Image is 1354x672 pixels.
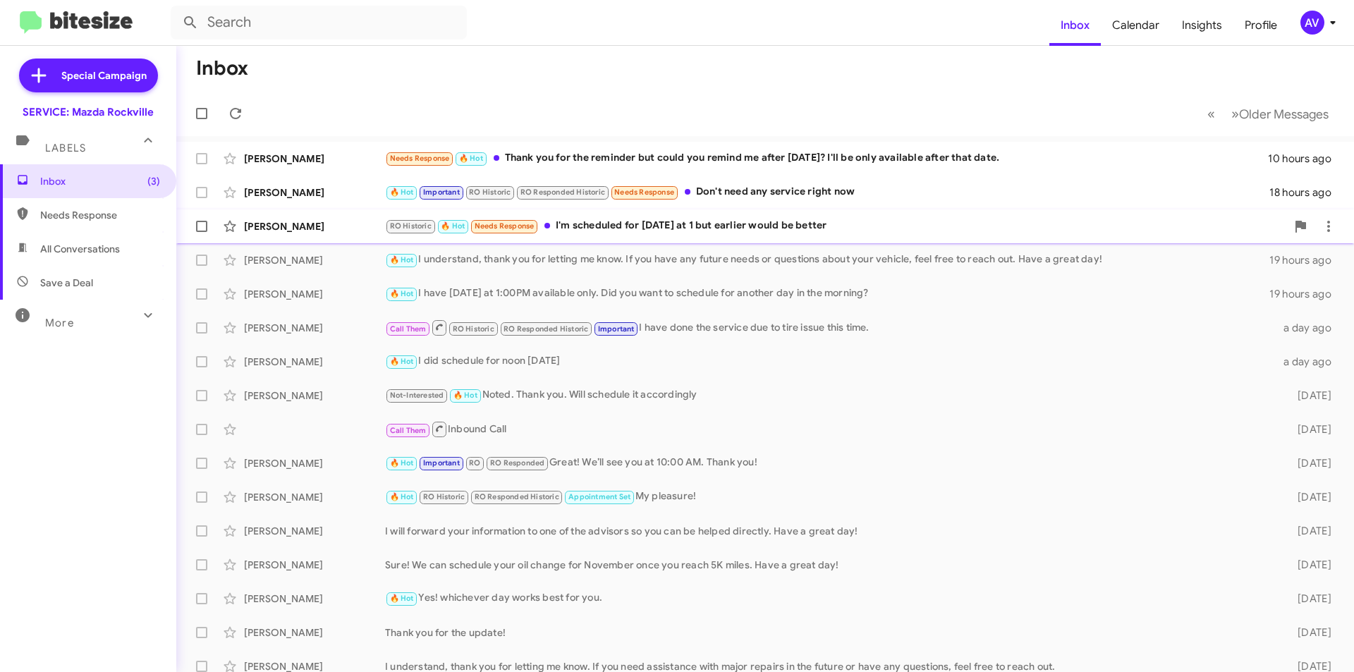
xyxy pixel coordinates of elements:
[520,188,605,197] span: RO Responded Historic
[568,492,630,501] span: Appointment Set
[490,458,544,468] span: RO Responded
[1269,287,1343,301] div: 19 hours ago
[1275,490,1343,504] div: [DATE]
[45,317,74,329] span: More
[385,420,1275,438] div: Inbound Call
[244,490,385,504] div: [PERSON_NAME]
[1275,625,1343,640] div: [DATE]
[385,286,1269,302] div: I have [DATE] at 1:00PM available only. Did you want to schedule for another day in the morning?
[244,389,385,403] div: [PERSON_NAME]
[244,456,385,470] div: [PERSON_NAME]
[390,458,414,468] span: 🔥 Hot
[1275,355,1343,369] div: a day ago
[390,594,414,603] span: 🔥 Hot
[459,154,483,163] span: 🔥 Hot
[1275,456,1343,470] div: [DATE]
[390,255,414,264] span: 🔥 Hot
[441,221,465,231] span: 🔥 Hot
[475,221,535,231] span: Needs Response
[244,558,385,572] div: [PERSON_NAME]
[469,188,511,197] span: RO Historic
[171,6,467,39] input: Search
[1171,5,1233,46] a: Insights
[390,188,414,197] span: 🔥 Hot
[19,59,158,92] a: Special Campaign
[423,492,465,501] span: RO Historic
[385,387,1275,403] div: Noted. Thank you. Will schedule it accordingly
[453,391,477,400] span: 🔥 Hot
[45,142,86,154] span: Labels
[244,287,385,301] div: [PERSON_NAME]
[244,524,385,538] div: [PERSON_NAME]
[385,353,1275,369] div: I did schedule for noon [DATE]
[1275,558,1343,572] div: [DATE]
[385,184,1269,200] div: Don't need any service right now
[598,324,635,334] span: Important
[1207,105,1215,123] span: «
[385,319,1275,336] div: I have done the service due to tire issue this time.
[390,289,414,298] span: 🔥 Hot
[40,242,120,256] span: All Conversations
[1200,99,1337,128] nav: Page navigation example
[40,174,160,188] span: Inbox
[390,357,414,366] span: 🔥 Hot
[385,625,1275,640] div: Thank you for the update!
[390,492,414,501] span: 🔥 Hot
[453,324,494,334] span: RO Historic
[61,68,147,83] span: Special Campaign
[1275,422,1343,436] div: [DATE]
[23,105,154,119] div: SERVICE: Mazda Rockville
[423,188,460,197] span: Important
[475,492,559,501] span: RO Responded Historic
[1268,152,1343,166] div: 10 hours ago
[147,174,160,188] span: (3)
[390,391,444,400] span: Not-Interested
[469,458,480,468] span: RO
[1269,185,1343,200] div: 18 hours ago
[244,321,385,335] div: [PERSON_NAME]
[244,355,385,369] div: [PERSON_NAME]
[385,590,1275,606] div: Yes! whichever day works best for you.
[244,185,385,200] div: [PERSON_NAME]
[244,219,385,233] div: [PERSON_NAME]
[385,489,1275,505] div: My pleasure!
[1231,105,1239,123] span: »
[390,221,432,231] span: RO Historic
[244,152,385,166] div: [PERSON_NAME]
[40,276,93,290] span: Save a Deal
[390,426,427,435] span: Call Them
[423,458,460,468] span: Important
[1233,5,1288,46] a: Profile
[40,208,160,222] span: Needs Response
[244,625,385,640] div: [PERSON_NAME]
[1239,106,1329,122] span: Older Messages
[244,592,385,606] div: [PERSON_NAME]
[390,154,450,163] span: Needs Response
[1275,524,1343,538] div: [DATE]
[244,253,385,267] div: [PERSON_NAME]
[504,324,588,334] span: RO Responded Historic
[1101,5,1171,46] a: Calendar
[385,150,1268,166] div: Thank you for the reminder but could you remind me after [DATE]? I'll be only available after tha...
[1269,253,1343,267] div: 19 hours ago
[614,188,674,197] span: Needs Response
[196,57,248,80] h1: Inbox
[385,218,1286,234] div: I'm scheduled for [DATE] at 1 but earlier would be better
[385,558,1275,572] div: Sure! We can schedule your oil change for November once you reach 5K miles. Have a great day!
[1223,99,1337,128] button: Next
[1275,592,1343,606] div: [DATE]
[385,252,1269,268] div: I understand, thank you for letting me know. If you have any future needs or questions about your...
[390,324,427,334] span: Call Them
[1199,99,1224,128] button: Previous
[1275,389,1343,403] div: [DATE]
[1049,5,1101,46] a: Inbox
[1275,321,1343,335] div: a day ago
[1288,11,1338,35] button: AV
[1300,11,1324,35] div: AV
[385,455,1275,471] div: Great! We’ll see you at 10:00 AM. Thank you!
[385,524,1275,538] div: I will forward your information to one of the advisors so you can be helped directly. Have a grea...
